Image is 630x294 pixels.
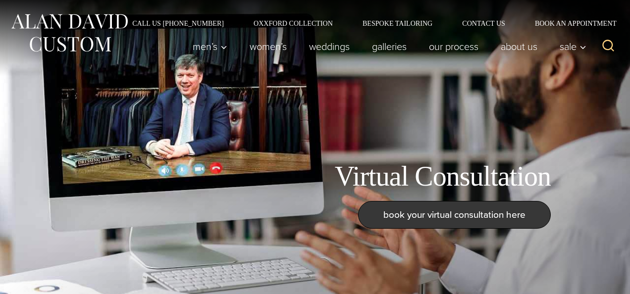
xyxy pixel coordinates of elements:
button: View Search Form [596,35,620,58]
a: Contact Us [447,20,520,27]
a: book your virtual consultation here [358,201,551,229]
span: Chat [22,7,42,16]
button: Sale sub menu toggle [549,37,592,56]
a: Call Us [PHONE_NUMBER] [117,20,239,27]
nav: Primary Navigation [182,37,592,56]
a: Our Process [418,37,490,56]
nav: Secondary Navigation [117,20,620,27]
a: About Us [490,37,549,56]
a: Oxxford Collection [239,20,348,27]
button: Men’s sub menu toggle [182,37,239,56]
img: Alan David Custom [10,11,129,55]
h1: Virtual Consultation [335,160,551,193]
a: Bespoke Tailoring [348,20,447,27]
a: weddings [298,37,361,56]
a: Galleries [361,37,418,56]
span: book your virtual consultation here [383,207,525,222]
a: Women’s [239,37,298,56]
a: Book an Appointment [520,20,620,27]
